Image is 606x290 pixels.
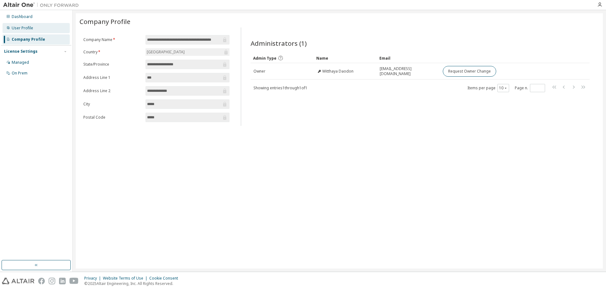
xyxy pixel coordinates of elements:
div: Company Profile [12,37,45,42]
div: On Prem [12,71,27,76]
img: facebook.svg [38,278,45,284]
img: altair_logo.svg [2,278,34,284]
div: License Settings [4,49,38,54]
label: State/Province [83,62,142,67]
span: Admin Type [253,56,276,61]
span: Page n. [515,84,545,92]
div: Privacy [84,276,103,281]
span: [EMAIL_ADDRESS][DOMAIN_NAME] [380,66,437,76]
span: Owner [253,69,265,74]
div: Name [316,53,374,63]
img: Altair One [3,2,82,8]
span: Company Profile [80,17,130,26]
label: Address Line 2 [83,88,142,93]
label: Company Name [83,37,142,42]
span: Administrators (1) [251,39,307,48]
span: Showing entries 1 through 1 of 1 [253,85,307,91]
img: instagram.svg [49,278,55,284]
div: Managed [12,60,29,65]
div: User Profile [12,26,33,31]
span: Witthaya Daodon [322,69,353,74]
span: Items per page [467,84,509,92]
img: youtube.svg [69,278,79,284]
div: Cookie Consent [149,276,182,281]
p: © 2025 Altair Engineering, Inc. All Rights Reserved. [84,281,182,286]
div: Email [379,53,437,63]
label: Address Line 1 [83,75,142,80]
div: [GEOGRAPHIC_DATA] [146,49,186,56]
img: linkedin.svg [59,278,66,284]
div: [GEOGRAPHIC_DATA] [146,48,229,56]
label: Postal Code [83,115,142,120]
label: Country [83,50,142,55]
button: 10 [499,86,508,91]
div: Website Terms of Use [103,276,149,281]
div: Dashboard [12,14,33,19]
label: City [83,102,142,107]
button: Request Owner Change [443,66,496,77]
